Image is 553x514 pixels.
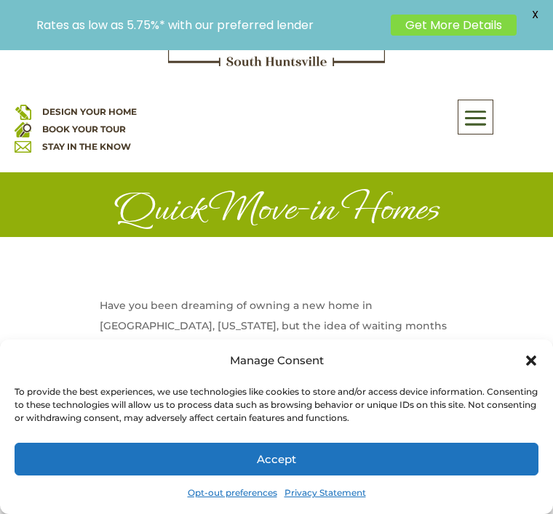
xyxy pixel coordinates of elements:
[524,4,546,25] span: X
[391,15,517,36] a: Get More Details
[15,443,538,475] button: Accept
[42,124,126,134] a: BOOK YOUR TOUR
[15,103,31,120] img: design your home
[55,187,498,237] h1: Quick Move-in Homes
[168,57,385,70] a: hays farm homes huntsville development
[42,106,137,117] a: DESIGN YOUR HOME
[15,121,31,137] img: book your home tour
[285,483,366,503] a: Privacy Statement
[42,141,131,152] a: STAY IN THE KNOW
[100,295,453,387] p: Have you been dreaming of owning a new home in [GEOGRAPHIC_DATA], [US_STATE], but the idea of wai...
[188,483,277,503] a: Opt-out preferences
[15,385,538,425] div: To provide the best experiences, we use technologies like cookies to store and/or access device i...
[524,353,538,368] div: Close dialog
[36,18,383,32] p: Rates as low as 5.75%* with our preferred lender
[230,350,324,371] div: Manage Consent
